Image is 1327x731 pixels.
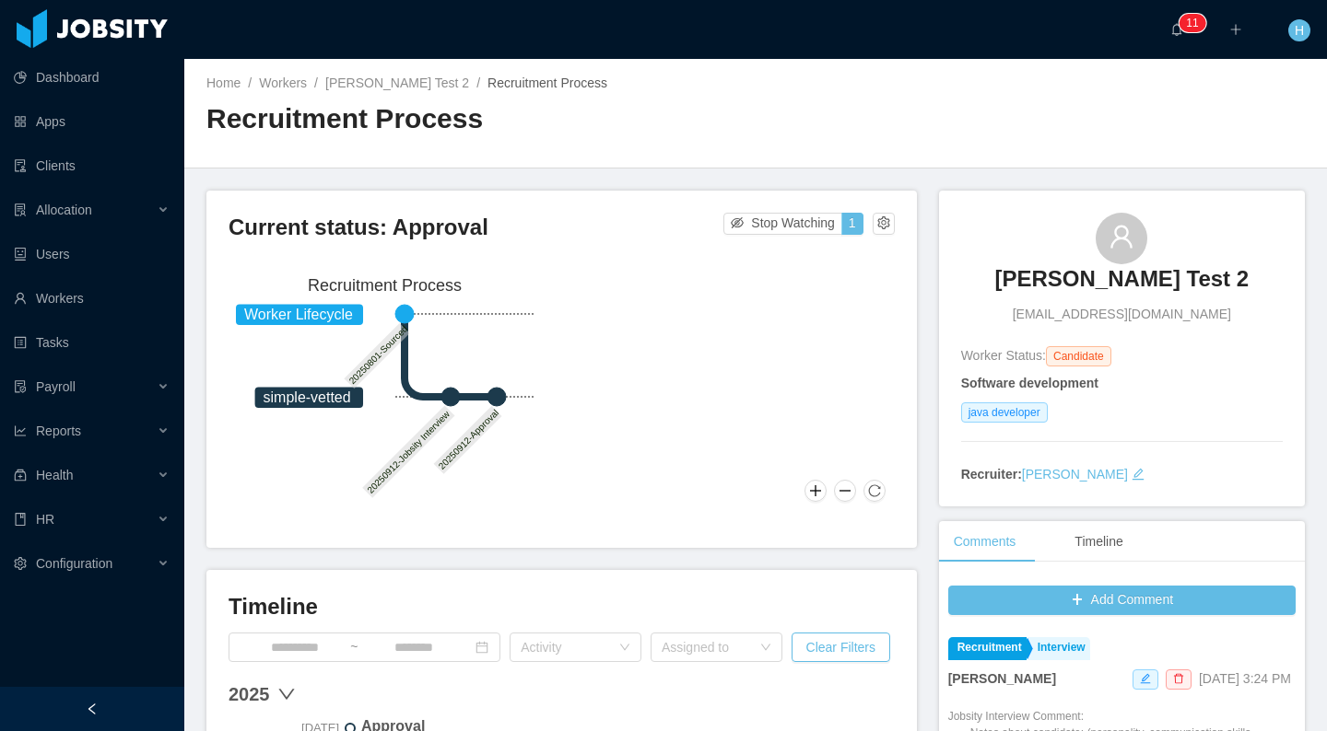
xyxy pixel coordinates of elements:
div: Activity [521,638,610,656]
i: icon: plus [1229,23,1242,36]
button: Reset Zoom [863,480,886,502]
button: 1 [841,213,863,235]
text: 20250801-Sourced [347,323,410,386]
span: / [314,75,318,90]
a: Workers [259,75,307,90]
text: 20250912-Jobsity Interview [365,408,452,494]
span: Payroll [36,379,76,394]
strong: Recruiter: [961,467,1022,482]
span: [EMAIL_ADDRESS][DOMAIN_NAME] [1013,305,1231,324]
a: icon: robotUsers [14,236,170,273]
a: icon: userWorkers [14,280,170,317]
button: icon: setting [873,213,895,235]
span: HR [36,512,54,527]
button: icon: eye-invisibleStop Watching [723,213,842,235]
a: [PERSON_NAME] Test 2 [995,264,1250,305]
a: icon: profileTasks [14,324,170,361]
span: Allocation [36,203,92,217]
a: icon: pie-chartDashboard [14,59,170,96]
a: icon: auditClients [14,147,170,184]
span: / [248,75,252,90]
div: Timeline [1060,521,1137,563]
i: icon: solution [14,203,27,216]
span: Reports [36,424,81,438]
h3: [PERSON_NAME] Test 2 [995,264,1250,294]
strong: Software development [961,376,1098,390]
div: 2025 down [229,680,895,708]
a: [PERSON_NAME] Test 2 [325,75,469,90]
span: / [476,75,480,90]
i: icon: edit [1132,468,1145,481]
i: icon: file-protect [14,380,27,393]
i: icon: down [619,642,630,655]
i: icon: user [1109,224,1134,249]
button: icon: plusAdd Comment [948,586,1296,615]
tspan: Worker Lifecycle [244,307,353,322]
button: Zoom Out [834,480,856,502]
i: icon: down [760,642,771,655]
i: icon: medicine-box [14,469,27,482]
span: Recruitment Process [487,75,607,90]
button: Zoom In [804,480,827,502]
tspan: simple-vetted [264,389,351,405]
p: 1 [1186,14,1192,32]
span: Health [36,468,73,482]
i: icon: book [14,513,27,526]
a: Home [206,75,241,90]
sup: 11 [1179,14,1205,32]
h3: Current status: Approval [229,213,723,242]
div: Comments [939,521,1031,563]
i: icon: edit [1140,673,1151,684]
a: Recruitment [948,637,1027,660]
a: [PERSON_NAME] [1022,467,1128,482]
a: Interview [1028,637,1090,660]
span: java developer [961,402,1048,423]
i: icon: bell [1170,23,1183,36]
a: icon: appstoreApps [14,103,170,140]
h2: Recruitment Process [206,100,756,138]
text: 20250912-Approval [437,407,500,470]
i: icon: line-chart [14,424,27,437]
span: Worker Status: [961,348,1046,363]
span: Configuration [36,556,112,571]
span: [DATE] 3:24 PM [1199,671,1291,686]
i: icon: setting [14,557,27,570]
i: icon: calendar [476,641,488,654]
p: 1 [1192,14,1199,32]
i: icon: delete [1173,673,1184,684]
span: H [1295,19,1304,41]
text: Recruitment Process [308,276,462,295]
h3: Timeline [229,592,895,621]
strong: [PERSON_NAME] [948,671,1056,686]
span: down [277,685,296,703]
button: Clear Filters [792,632,890,662]
span: Candidate [1046,346,1111,366]
div: Assigned to [662,638,751,656]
